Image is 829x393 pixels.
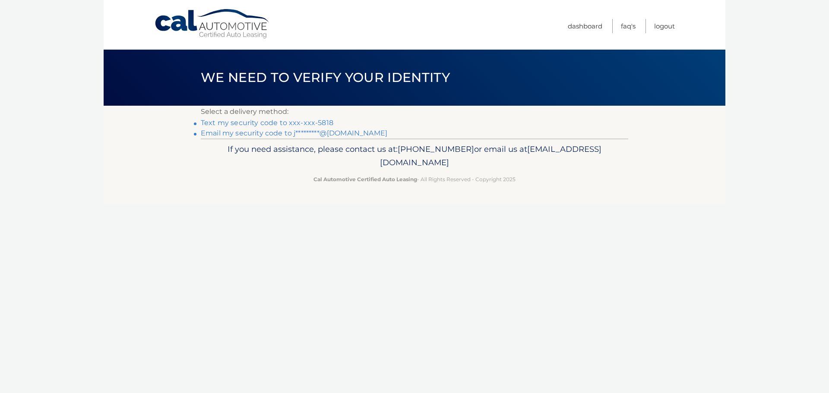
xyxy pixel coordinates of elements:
span: [PHONE_NUMBER] [398,144,474,154]
a: Email my security code to j*********@[DOMAIN_NAME] [201,129,387,137]
p: - All Rights Reserved - Copyright 2025 [206,175,623,184]
p: If you need assistance, please contact us at: or email us at [206,142,623,170]
a: Logout [654,19,675,33]
a: Dashboard [568,19,602,33]
p: Select a delivery method: [201,106,628,118]
span: We need to verify your identity [201,69,450,85]
strong: Cal Automotive Certified Auto Leasing [313,176,417,182]
a: Text my security code to xxx-xxx-5818 [201,119,333,127]
a: Cal Automotive [154,9,271,39]
a: FAQ's [621,19,636,33]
